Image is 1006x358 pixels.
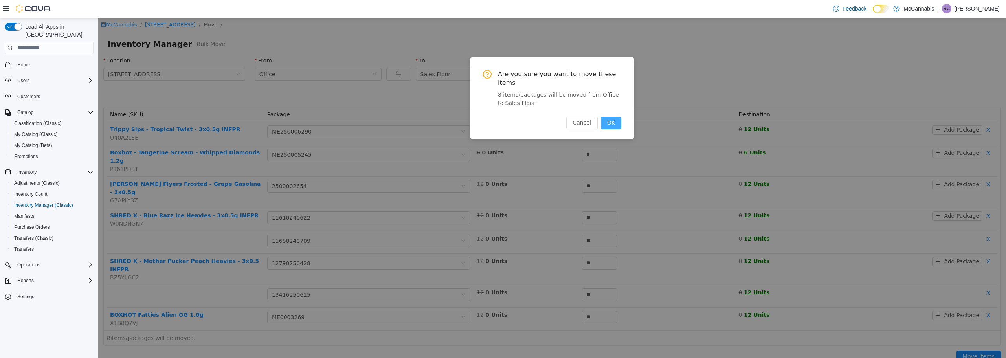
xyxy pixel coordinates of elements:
[11,119,65,128] a: Classification (Classic)
[11,211,37,221] a: Manifests
[17,277,34,284] span: Reports
[14,60,33,70] a: Home
[14,180,60,186] span: Adjustments (Classic)
[16,5,51,13] img: Cova
[14,92,94,101] span: Customers
[14,76,94,85] span: Users
[942,4,951,13] div: Steven Comeau
[2,259,97,270] button: Operations
[14,202,73,208] span: Inventory Manager (Classic)
[14,120,62,127] span: Classification (Classic)
[11,222,53,232] a: Purchase Orders
[14,292,37,301] a: Settings
[2,107,97,118] button: Catalog
[11,141,94,150] span: My Catalog (Beta)
[8,222,97,233] button: Purchase Orders
[400,52,523,70] span: Are you sure you want to move these items
[14,235,53,241] span: Transfers (Classic)
[11,244,37,254] a: Transfers
[2,59,97,70] button: Home
[14,191,48,197] span: Inventory Count
[17,62,30,68] span: Home
[2,75,97,86] button: Users
[11,189,51,199] a: Inventory Count
[11,233,94,243] span: Transfers (Classic)
[11,141,55,150] a: My Catalog (Beta)
[8,211,97,222] button: Manifests
[11,222,94,232] span: Purchase Orders
[14,108,94,117] span: Catalog
[14,76,33,85] button: Users
[8,151,97,162] button: Promotions
[2,275,97,286] button: Reports
[14,108,37,117] button: Catalog
[937,4,939,13] p: |
[11,152,41,161] a: Promotions
[11,233,57,243] a: Transfers (Classic)
[17,262,40,268] span: Operations
[903,4,934,13] p: McCannabis
[944,4,950,13] span: SC
[8,244,97,255] button: Transfers
[17,109,33,116] span: Catalog
[11,200,76,210] a: Inventory Manager (Classic)
[14,167,94,177] span: Inventory
[17,294,34,300] span: Settings
[14,213,34,219] span: Manifests
[11,189,94,199] span: Inventory Count
[385,52,393,61] i: icon: question-circle
[11,200,94,210] span: Inventory Manager (Classic)
[8,178,97,189] button: Adjustments (Classic)
[8,189,97,200] button: Inventory Count
[2,91,97,102] button: Customers
[14,131,58,138] span: My Catalog (Classic)
[400,73,523,89] div: 8 items/packages will be moved from Office to Sales Floor
[2,167,97,178] button: Inventory
[5,56,94,323] nav: Complex example
[873,5,889,13] input: Dark Mode
[11,152,94,161] span: Promotions
[2,291,97,302] button: Settings
[14,246,34,252] span: Transfers
[11,119,94,128] span: Classification (Classic)
[14,276,37,285] button: Reports
[8,200,97,211] button: Inventory Manager (Classic)
[11,178,94,188] span: Adjustments (Classic)
[14,260,44,270] button: Operations
[14,92,43,101] a: Customers
[11,211,94,221] span: Manifests
[14,153,38,160] span: Promotions
[11,178,63,188] a: Adjustments (Classic)
[830,1,870,17] a: Feedback
[468,99,499,111] button: Cancel
[11,244,94,254] span: Transfers
[17,77,29,84] span: Users
[14,260,94,270] span: Operations
[8,129,97,140] button: My Catalog (Classic)
[503,99,523,111] button: OK
[8,118,97,129] button: Classification (Classic)
[8,140,97,151] button: My Catalog (Beta)
[14,292,94,301] span: Settings
[11,130,61,139] a: My Catalog (Classic)
[14,142,52,149] span: My Catalog (Beta)
[14,276,94,285] span: Reports
[22,23,94,39] span: Load All Apps in [GEOGRAPHIC_DATA]
[17,169,37,175] span: Inventory
[14,224,50,230] span: Purchase Orders
[843,5,866,13] span: Feedback
[11,130,94,139] span: My Catalog (Classic)
[8,233,97,244] button: Transfers (Classic)
[17,94,40,100] span: Customers
[14,60,94,70] span: Home
[14,167,40,177] button: Inventory
[955,4,1000,13] p: [PERSON_NAME]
